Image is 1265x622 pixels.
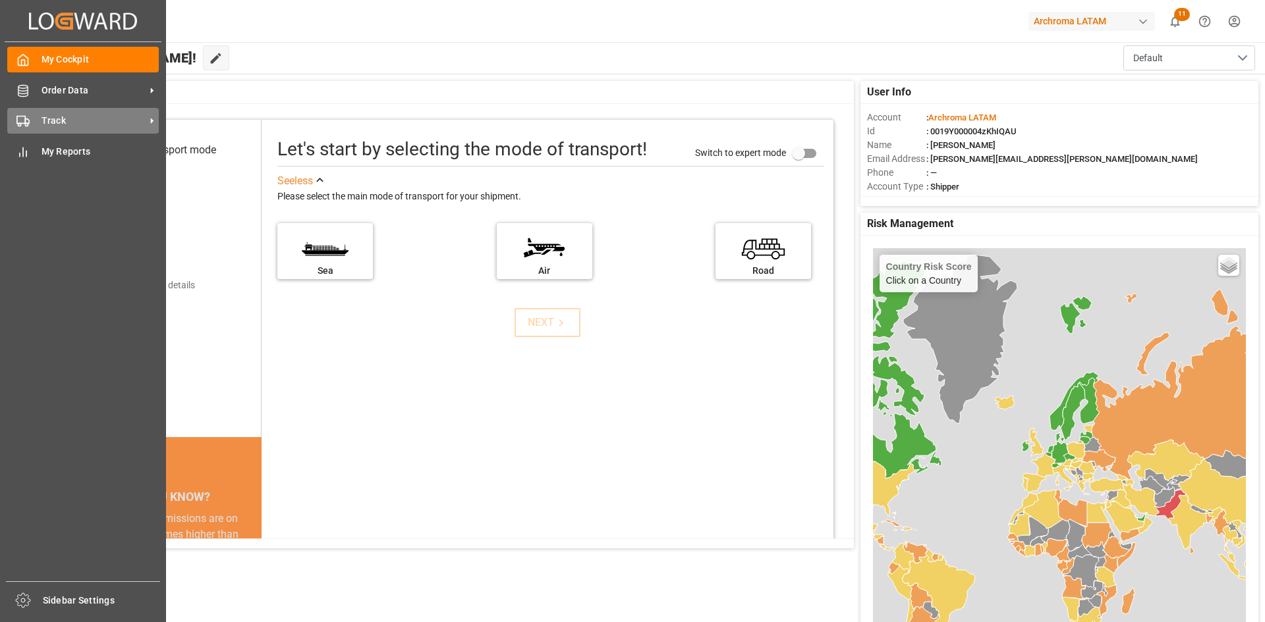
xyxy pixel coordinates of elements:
span: Risk Management [867,216,953,232]
span: : 0019Y000004zKhIQAU [926,126,1017,136]
span: : [PERSON_NAME][EMAIL_ADDRESS][PERSON_NAME][DOMAIN_NAME] [926,154,1198,164]
span: Order Data [42,84,146,97]
button: next slide / item [243,511,262,590]
span: : — [926,168,937,178]
span: : Shipper [926,182,959,192]
div: See less [277,173,313,189]
button: Help Center [1190,7,1220,36]
span: Id [867,124,926,138]
a: Layers [1218,255,1239,276]
span: Email Address [867,152,926,166]
a: My Reports [7,138,159,164]
button: open menu [1123,45,1255,70]
h4: Country Risk Score [886,261,972,272]
span: Default [1133,51,1163,65]
button: show 11 new notifications [1160,7,1190,36]
div: Click on a Country [886,261,972,286]
span: My Reports [42,145,159,159]
a: My Cockpit [7,47,159,72]
div: Supply chain emissions are on average 11.4 times higher than operational emissions (CDP report) [87,511,246,574]
span: Account Type [867,180,926,194]
span: Switch to expert mode [695,147,786,157]
span: Sidebar Settings [43,594,161,608]
span: 11 [1174,8,1190,21]
span: Account [867,111,926,124]
span: Phone [867,166,926,180]
div: Air [503,264,586,278]
span: My Cockpit [42,53,159,66]
span: : [926,113,996,122]
span: Hello [PERSON_NAME]! [55,45,196,70]
span: Name [867,138,926,152]
button: Archroma LATAM [1028,9,1160,34]
button: NEXT [515,308,580,337]
span: User Info [867,84,911,100]
div: Road [722,264,804,278]
span: Archroma LATAM [928,113,996,122]
div: Sea [284,264,366,278]
div: Please select the main mode of transport for your shipment. [277,189,824,205]
div: Let's start by selecting the mode of transport! [277,136,647,163]
div: NEXT [528,315,568,330]
span: Track [42,114,146,128]
div: DID YOU KNOW? [71,483,262,511]
div: Archroma LATAM [1028,12,1155,31]
span: : [PERSON_NAME] [926,140,996,150]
